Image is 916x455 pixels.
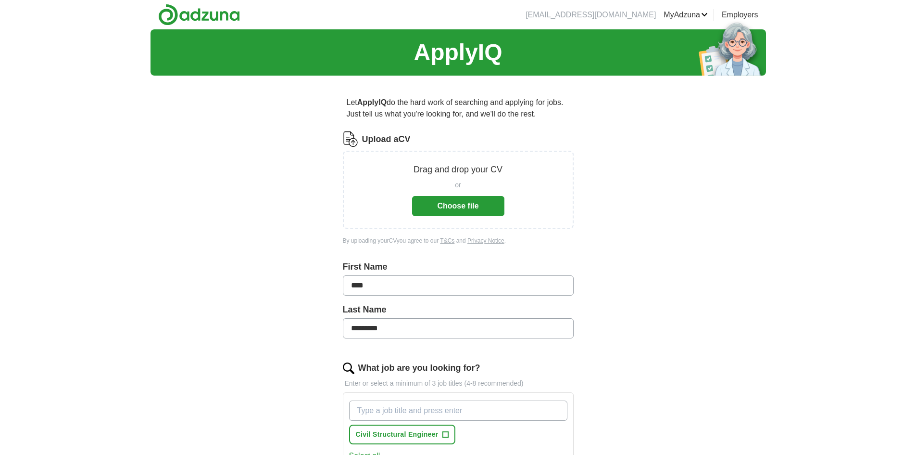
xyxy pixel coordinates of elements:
a: Employers [722,9,758,21]
h1: ApplyIQ [414,35,502,70]
button: Civil Structural Engineer [349,425,455,444]
a: T&Cs [440,237,454,244]
p: Enter or select a minimum of 3 job titles (4-8 recommended) [343,378,574,389]
img: search.png [343,363,354,374]
img: Adzuna logo [158,4,240,26]
label: What job are you looking for? [358,362,480,375]
button: Choose file [412,196,504,216]
p: Let do the hard work of searching and applying for jobs. Just tell us what you're looking for, an... [343,93,574,124]
p: Drag and drop your CV [414,163,502,176]
a: MyAdzuna [664,9,708,21]
div: By uploading your CV you agree to our and . [343,236,574,245]
input: Type a job title and press enter [349,401,567,421]
label: First Name [343,260,574,273]
strong: ApplyIQ [357,98,387,106]
span: or [455,180,461,190]
img: CV Icon [343,131,358,147]
label: Upload a CV [362,133,411,146]
a: Privacy Notice [467,237,504,244]
li: [EMAIL_ADDRESS][DOMAIN_NAME] [526,9,656,21]
label: Last Name [343,303,574,316]
span: Civil Structural Engineer [356,429,439,440]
